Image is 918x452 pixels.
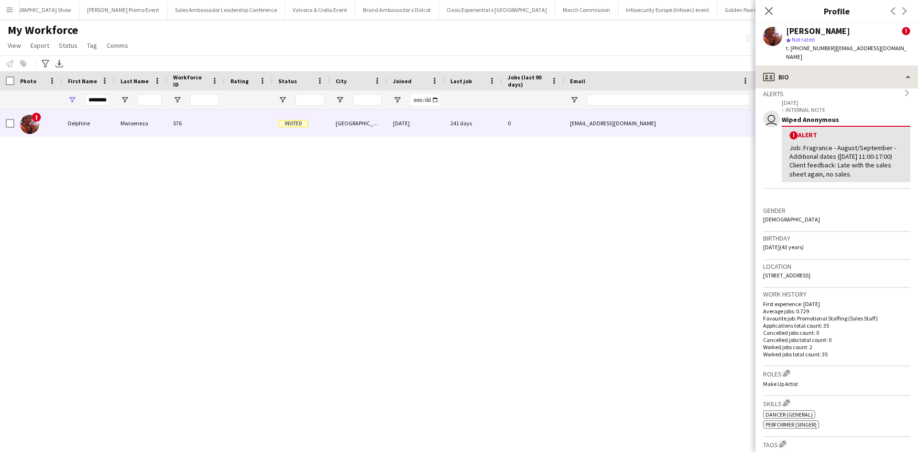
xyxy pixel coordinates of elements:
[782,115,910,124] div: Wiped Anonymous
[618,0,717,19] button: Infosecurity Europe (Infosec) event
[59,41,77,50] span: Status
[555,0,618,19] button: March Commission
[570,96,579,104] button: Open Filter Menu
[173,96,182,104] button: Open Filter Menu
[902,27,910,35] span: !
[502,110,564,136] div: 0
[445,110,502,136] div: 241 days
[120,77,149,85] span: Last Name
[782,99,910,106] p: [DATE]
[54,58,65,69] app-action-btn: Export XLSX
[786,44,907,60] span: | [EMAIL_ADDRESS][DOMAIN_NAME]
[55,39,81,52] a: Status
[763,368,910,378] h3: Roles
[763,216,820,223] span: [DEMOGRAPHIC_DATA]
[763,262,910,271] h3: Location
[353,94,382,106] input: City Filter Input
[173,74,208,88] span: Workforce ID
[120,96,129,104] button: Open Filter Menu
[278,120,308,127] span: Invited
[786,27,850,35] div: [PERSON_NAME]
[763,88,910,98] div: Alerts
[763,322,910,329] p: Applications total count: 35
[336,96,344,104] button: Open Filter Menu
[167,0,285,19] button: Sales Ambassador Leadership Conference
[763,329,910,336] p: Cancelled jobs count: 0
[450,77,472,85] span: Last job
[138,94,162,106] input: Last Name Filter Input
[587,94,750,106] input: Email Filter Input
[763,439,910,449] h3: Tags
[230,77,249,85] span: Rating
[763,343,910,351] p: Worked jobs count: 2
[87,41,97,50] span: Tag
[62,110,115,136] div: Delphine
[508,74,547,88] span: Jobs (last 90 days)
[792,36,815,43] span: Not rated
[789,131,798,140] span: !
[393,96,402,104] button: Open Filter Menu
[763,243,804,251] span: [DATE] (43 years)
[103,39,132,52] a: Comms
[83,39,101,52] a: Tag
[8,41,21,50] span: View
[167,110,225,136] div: 576
[763,398,910,408] h3: Skills
[789,143,903,178] div: Job: Fragrance - August/September - Additional dates ([DATE] 11:00-17:00) Client feedback: Late w...
[410,94,439,106] input: Joined Filter Input
[85,94,109,106] input: First Name Filter Input
[763,272,810,279] span: [STREET_ADDRESS]
[32,112,41,122] span: !
[79,0,167,19] button: [PERSON_NAME] Promo Event
[115,110,167,136] div: Mwiseneza
[570,77,585,85] span: Email
[107,41,128,50] span: Comms
[763,308,910,315] p: Average jobs: 0.729
[336,77,347,85] span: City
[763,351,910,358] p: Worked jobs total count: 35
[295,94,324,106] input: Status Filter Input
[763,206,910,215] h3: Gender
[285,0,355,19] button: Valvona & Crolla Event
[763,315,910,322] p: Favourite job: Promotional Staffing (Sales Staff)
[393,77,412,85] span: Joined
[8,23,78,37] span: My Workforce
[278,96,287,104] button: Open Filter Menu
[765,411,813,418] span: Dancer (General)
[765,421,817,428] span: Performer (Singer)
[763,336,910,343] p: Cancelled jobs total count: 0
[278,77,297,85] span: Status
[789,131,903,140] div: Alert
[564,110,755,136] div: [EMAIL_ADDRESS][DOMAIN_NAME]
[190,94,219,106] input: Workforce ID Filter Input
[755,66,918,88] div: Bio
[20,115,39,134] img: Delphine Mwiseneza
[717,0,781,19] button: Golden Paws Promo
[763,290,910,298] h3: Work history
[31,41,49,50] span: Export
[40,58,51,69] app-action-btn: Advanced filters
[68,96,76,104] button: Open Filter Menu
[68,77,97,85] span: First Name
[330,110,387,136] div: [GEOGRAPHIC_DATA]
[782,106,910,113] p: – INTERNAL NOTE
[755,5,918,17] h3: Profile
[439,0,555,19] button: Oasis Experiential x [GEOGRAPHIC_DATA]
[355,0,439,19] button: Brand Ambassador x Didcot
[4,39,25,52] a: View
[387,110,445,136] div: [DATE]
[763,234,910,243] h3: Birthday
[786,44,836,52] span: t. [PHONE_NUMBER]
[20,77,36,85] span: Photo
[27,39,53,52] a: Export
[763,300,910,308] p: First experience: [DATE]
[763,380,798,387] span: Make Up Artist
